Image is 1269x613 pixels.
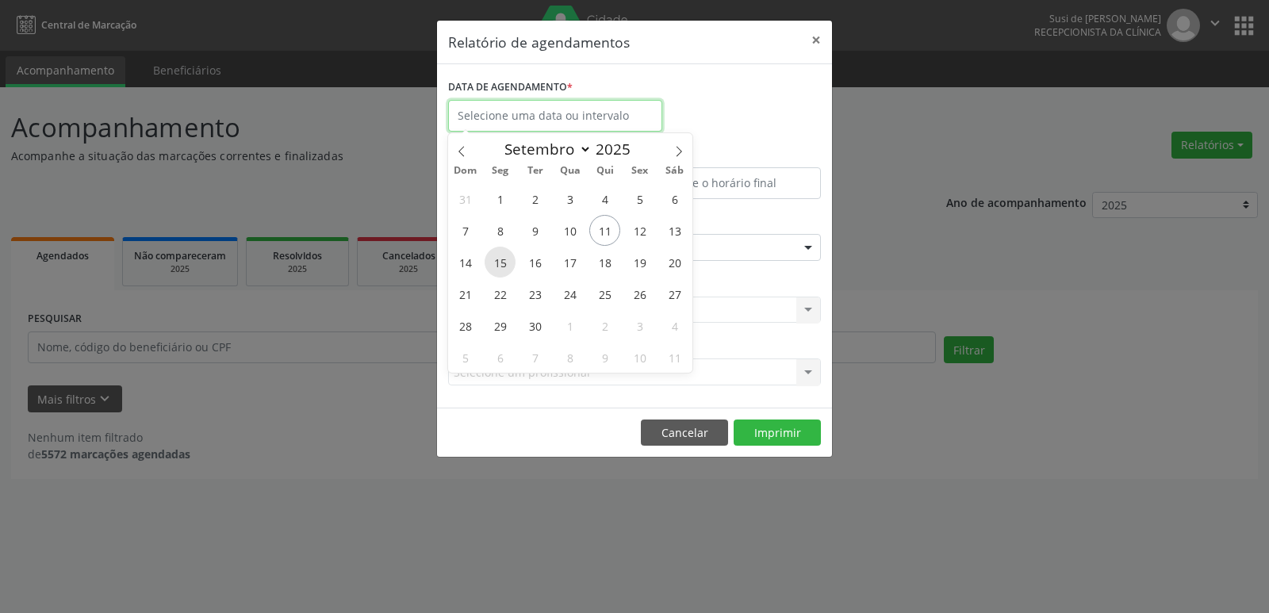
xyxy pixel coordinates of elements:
[800,21,832,59] button: Close
[519,278,550,309] span: Setembro 23, 2025
[519,247,550,278] span: Setembro 16, 2025
[659,278,690,309] span: Setembro 27, 2025
[589,278,620,309] span: Setembro 25, 2025
[448,100,662,132] input: Selecione uma data ou intervalo
[624,215,655,246] span: Setembro 12, 2025
[485,215,516,246] span: Setembro 8, 2025
[624,247,655,278] span: Setembro 19, 2025
[450,342,481,373] span: Outubro 5, 2025
[659,183,690,214] span: Setembro 6, 2025
[448,75,573,100] label: DATA DE AGENDAMENTO
[659,310,690,341] span: Outubro 4, 2025
[450,310,481,341] span: Setembro 28, 2025
[638,167,821,199] input: Selecione o horário final
[554,342,585,373] span: Outubro 8, 2025
[623,166,658,176] span: Sex
[485,183,516,214] span: Setembro 1, 2025
[519,215,550,246] span: Setembro 9, 2025
[485,247,516,278] span: Setembro 15, 2025
[592,139,644,159] input: Year
[518,166,553,176] span: Ter
[659,342,690,373] span: Outubro 11, 2025
[659,215,690,246] span: Setembro 13, 2025
[450,183,481,214] span: Agosto 31, 2025
[448,166,483,176] span: Dom
[734,420,821,446] button: Imprimir
[554,247,585,278] span: Setembro 17, 2025
[624,278,655,309] span: Setembro 26, 2025
[589,183,620,214] span: Setembro 4, 2025
[450,247,481,278] span: Setembro 14, 2025
[641,420,728,446] button: Cancelar
[624,183,655,214] span: Setembro 5, 2025
[624,342,655,373] span: Outubro 10, 2025
[485,310,516,341] span: Setembro 29, 2025
[553,166,588,176] span: Qua
[485,278,516,309] span: Setembro 22, 2025
[519,310,550,341] span: Setembro 30, 2025
[658,166,692,176] span: Sáb
[519,342,550,373] span: Outubro 7, 2025
[554,310,585,341] span: Outubro 1, 2025
[483,166,518,176] span: Seg
[485,342,516,373] span: Outubro 6, 2025
[588,166,623,176] span: Qui
[589,342,620,373] span: Outubro 9, 2025
[554,215,585,246] span: Setembro 10, 2025
[659,247,690,278] span: Setembro 20, 2025
[450,215,481,246] span: Setembro 7, 2025
[589,215,620,246] span: Setembro 11, 2025
[589,247,620,278] span: Setembro 18, 2025
[554,278,585,309] span: Setembro 24, 2025
[624,310,655,341] span: Outubro 3, 2025
[496,138,592,160] select: Month
[638,143,821,167] label: ATÉ
[450,278,481,309] span: Setembro 21, 2025
[519,183,550,214] span: Setembro 2, 2025
[589,310,620,341] span: Outubro 2, 2025
[554,183,585,214] span: Setembro 3, 2025
[448,32,630,52] h5: Relatório de agendamentos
